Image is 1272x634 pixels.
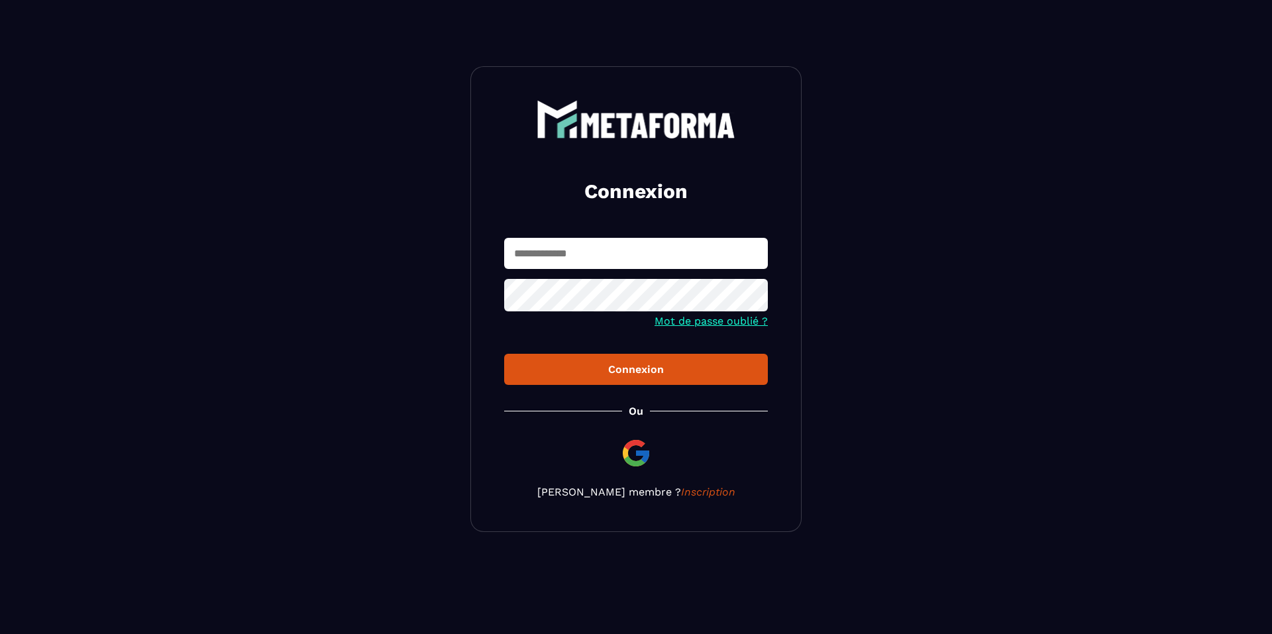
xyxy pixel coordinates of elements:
[620,437,652,469] img: google
[681,486,735,498] a: Inscription
[629,405,643,417] p: Ou
[515,363,757,376] div: Connexion
[655,315,768,327] a: Mot de passe oublié ?
[504,100,768,138] a: logo
[504,354,768,385] button: Connexion
[520,178,752,205] h2: Connexion
[504,486,768,498] p: [PERSON_NAME] membre ?
[537,100,735,138] img: logo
